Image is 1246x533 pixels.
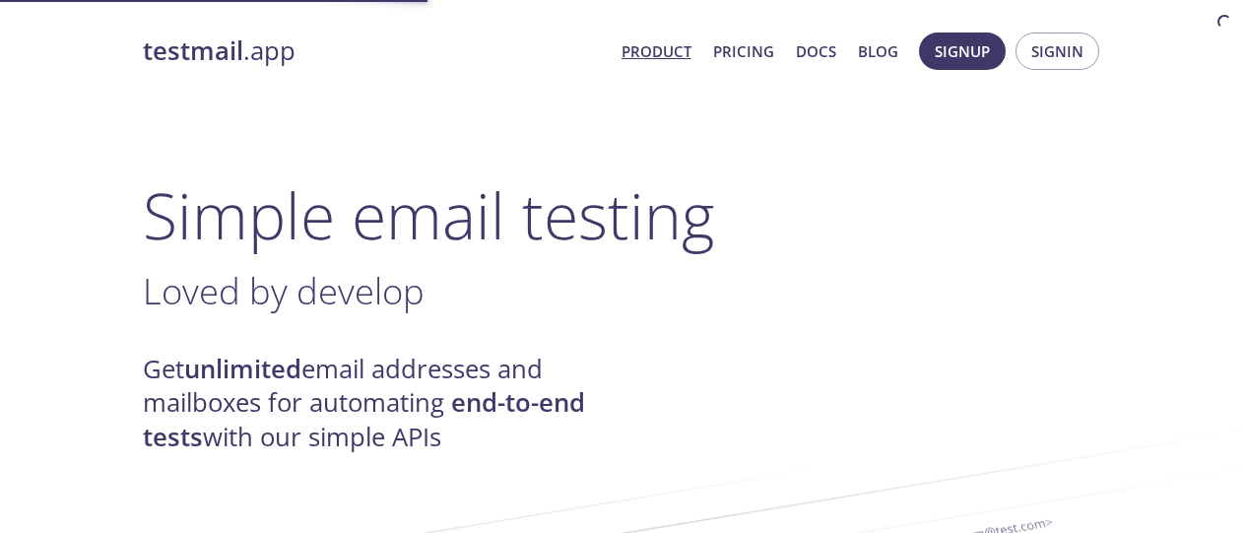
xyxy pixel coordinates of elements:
[143,34,606,68] a: testmail.app
[858,38,898,64] a: Blog
[143,266,425,315] span: Loved by develop
[935,38,990,64] span: Signup
[143,177,1104,253] h1: Simple email testing
[796,38,836,64] a: Docs
[1016,33,1099,70] button: Signin
[143,33,243,68] strong: testmail
[622,38,691,64] a: Product
[1031,38,1083,64] span: Signin
[713,38,774,64] a: Pricing
[143,385,585,453] strong: end-to-end tests
[143,353,623,454] h4: Get email addresses and mailboxes for automating with our simple APIs
[184,352,301,386] strong: unlimited
[919,33,1006,70] button: Signup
